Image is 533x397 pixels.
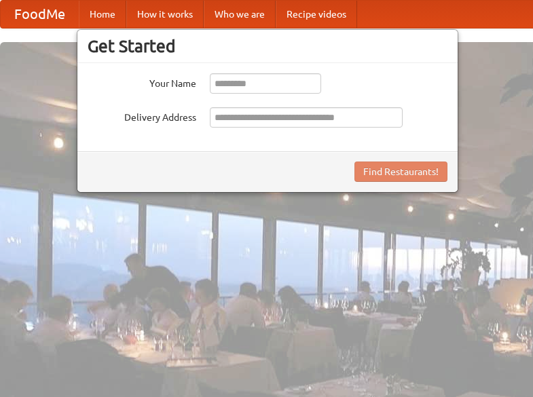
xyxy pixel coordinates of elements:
[276,1,357,28] a: Recipe videos
[88,107,196,124] label: Delivery Address
[1,1,79,28] a: FoodMe
[354,162,447,182] button: Find Restaurants!
[204,1,276,28] a: Who we are
[126,1,204,28] a: How it works
[88,73,196,90] label: Your Name
[88,36,447,56] h3: Get Started
[79,1,126,28] a: Home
